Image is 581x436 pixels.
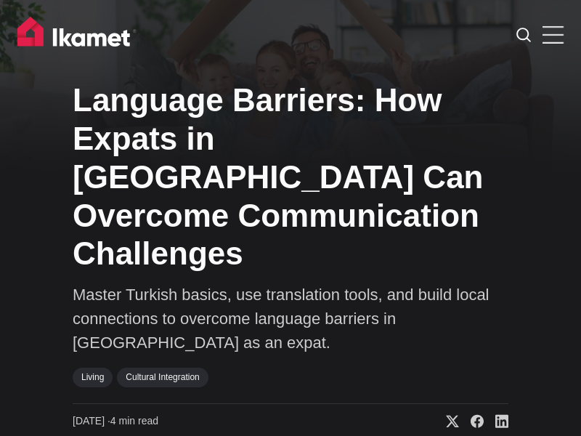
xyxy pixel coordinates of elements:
a: Share on Linkedin [484,414,508,429]
h1: Language Barriers: How Expats in [GEOGRAPHIC_DATA] Can Overcome Communication Challenges [73,81,508,273]
a: Share on X [434,414,459,429]
span: [DATE] ∙ [73,415,110,427]
a: Living [73,368,113,387]
a: Cultural Integration [117,368,208,387]
time: 4 min read [73,414,158,429]
img: Ikamet home [17,17,137,53]
a: Share on Facebook [459,414,484,429]
p: Master Turkish basics, use translation tools, and build local connections to overcome language ba... [73,283,508,355]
